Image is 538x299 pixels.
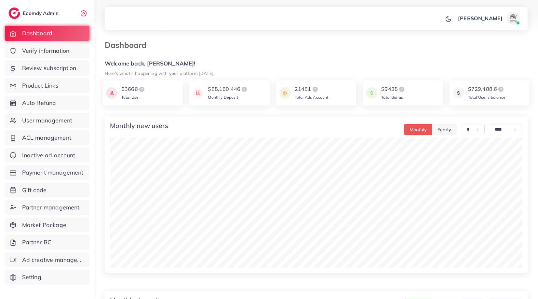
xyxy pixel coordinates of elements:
div: 21451 [295,85,329,93]
a: Payment management [5,165,89,180]
a: Review subscription [5,61,89,76]
a: Ad creative management [5,252,89,267]
span: Partner management [22,203,80,212]
div: $65,160.446 [208,85,248,93]
a: Inactive ad account [5,148,89,163]
span: User management [22,116,72,125]
h3: Dashboard [105,40,152,50]
h4: Monthly new users [110,122,168,130]
a: Market Package [5,218,89,233]
span: Total User’s balance [468,95,505,100]
a: Setting [5,270,89,285]
span: Monthly Deposit [208,95,238,100]
button: Monthly [404,124,432,135]
span: Ad creative management [22,256,85,264]
h5: Welcome back, [PERSON_NAME]! [105,60,528,67]
img: avatar [507,12,520,25]
span: Gift code [22,186,47,194]
span: ACL management [22,134,71,142]
span: Review subscription [22,64,76,72]
a: Partner management [5,200,89,215]
div: $729,488.6 [468,85,505,93]
a: Auto Refund [5,95,89,110]
span: Dashboard [22,29,52,37]
a: User management [5,113,89,128]
span: Partner BC [22,238,52,247]
div: 63666 [121,85,146,93]
img: icon payment [453,85,464,101]
p: [PERSON_NAME] [458,14,503,22]
span: Auto Refund [22,99,56,107]
span: Setting [22,273,41,281]
span: Market Package [22,221,66,229]
img: icon payment [193,85,204,101]
span: Total User [121,95,140,100]
a: Product Links [5,78,89,93]
img: logo [8,7,20,19]
h2: Ecomdy Admin [23,10,60,16]
a: logoEcomdy Admin [8,7,60,19]
img: logo [240,85,248,93]
a: Verify information [5,43,89,58]
img: logo [497,85,505,93]
img: logo [398,85,406,93]
span: Payment management [22,168,84,177]
span: Product Links [22,81,59,90]
span: Inactive ad account [22,151,75,160]
div: $9435 [381,85,406,93]
img: logo [138,85,146,93]
span: Verify information [22,47,70,55]
img: icon payment [279,85,291,101]
a: Dashboard [5,26,89,41]
a: [PERSON_NAME]avatar [454,12,522,25]
small: Here's what's happening with your platform [DATE]. [105,70,214,76]
a: Gift code [5,183,89,198]
span: Total Ads Account [295,95,329,100]
a: ACL management [5,130,89,145]
img: icon payment [366,85,377,101]
button: Yearly [432,124,457,135]
span: Total Bonus [381,95,403,100]
a: Partner BC [5,235,89,250]
img: logo [311,85,319,93]
img: icon payment [106,85,117,101]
